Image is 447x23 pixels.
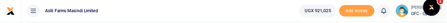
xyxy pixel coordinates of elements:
span: Add money [339,5,374,17]
li: Toup your wallet [339,5,374,17]
img: logo-small [6,7,15,15]
a: logo-small logo-large logo-large [6,8,15,13]
a: UGX 921,025 [299,4,336,17]
span: Asili Farms Masindi Limited [42,8,101,14]
a: profile-user [PERSON_NAME] OFC - Ops [396,4,441,17]
a: Add money [339,8,374,13]
img: profile-user [396,4,408,17]
small: [PERSON_NAME] [411,5,441,11]
span: OFC - Ops [411,10,441,17]
li: Wallet ballance [296,4,339,17]
span: UGX 921,025 [305,7,331,14]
